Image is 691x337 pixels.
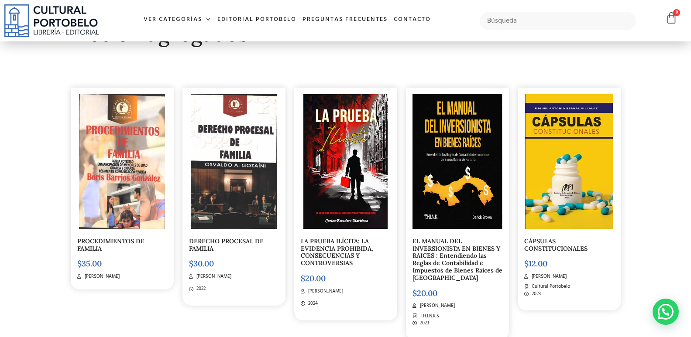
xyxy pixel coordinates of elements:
span: [PERSON_NAME] [306,288,343,295]
span: $ [413,288,417,298]
span: 2022 [194,285,206,293]
bdi: 12.00 [524,259,547,269]
span: $ [189,259,193,269]
img: Captura de pantalla 2025-07-16 103503 [525,94,612,229]
span: [PERSON_NAME] [194,273,231,280]
span: [PERSON_NAME] [529,273,567,280]
a: CÁPSULAS CONSTITUCIONALES [524,237,588,252]
span: 2023 [529,290,541,298]
a: 0 [665,12,677,24]
bdi: 35.00 [77,259,102,269]
bdi: 20.00 [301,273,326,283]
span: [PERSON_NAME] [418,302,455,310]
img: Captura de pantalla 2025-08-12 145524 [79,94,165,229]
img: Captura de pantalla 2025-08-12 142800 [191,94,277,229]
span: $ [77,259,82,269]
img: 81Xhe+lqSeL._SY466_ [303,94,388,229]
span: 0 [673,9,680,16]
a: Ver Categorías [141,10,214,29]
a: PROCEDIMIENTOS DE FAMILIA [77,237,144,252]
h2: Recien agregados [75,23,499,46]
img: RP77216 [413,94,502,229]
span: Cultural Portobelo [529,283,570,290]
a: Contacto [391,10,434,29]
a: EL MANUAL DEL INVERSIONISTA EN BIENES Y RAICES : Entendiendo las Reglas de Contabilidad e Impuest... [413,237,502,282]
input: Búsqueda [480,12,636,30]
a: Preguntas frecuentes [299,10,391,29]
span: 2023 [418,320,429,327]
bdi: 20.00 [413,288,437,298]
span: $ [301,273,305,283]
a: LA PRUEBA ILÍCITA: LA EVIDENCIA PROHIBIDA, CONSECUENCIAS Y CONTROVERSIAS [301,237,373,267]
span: $ [524,259,529,269]
span: [PERSON_NAME] [83,273,120,280]
a: Editorial Portobelo [214,10,299,29]
span: 2024 [306,300,318,307]
a: DERECHO PROCESAL DE FAMILIA [189,237,264,252]
span: T.H.I.N.K.S [418,313,439,320]
bdi: 30.00 [189,259,214,269]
